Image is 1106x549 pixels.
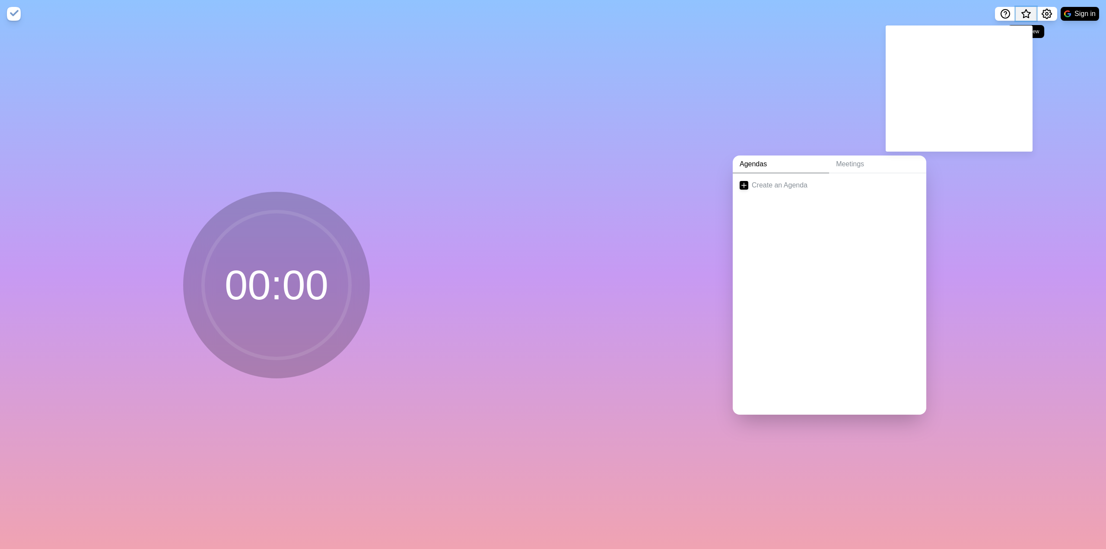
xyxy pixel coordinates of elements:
[1061,7,1099,21] button: Sign in
[1036,7,1057,21] button: Settings
[1064,10,1071,17] img: google logo
[829,155,926,173] a: Meetings
[733,173,926,197] a: Create an Agenda
[7,7,21,21] img: timeblocks logo
[1016,7,1036,21] button: What’s new
[733,155,829,173] a: Agendas
[995,7,1016,21] button: Help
